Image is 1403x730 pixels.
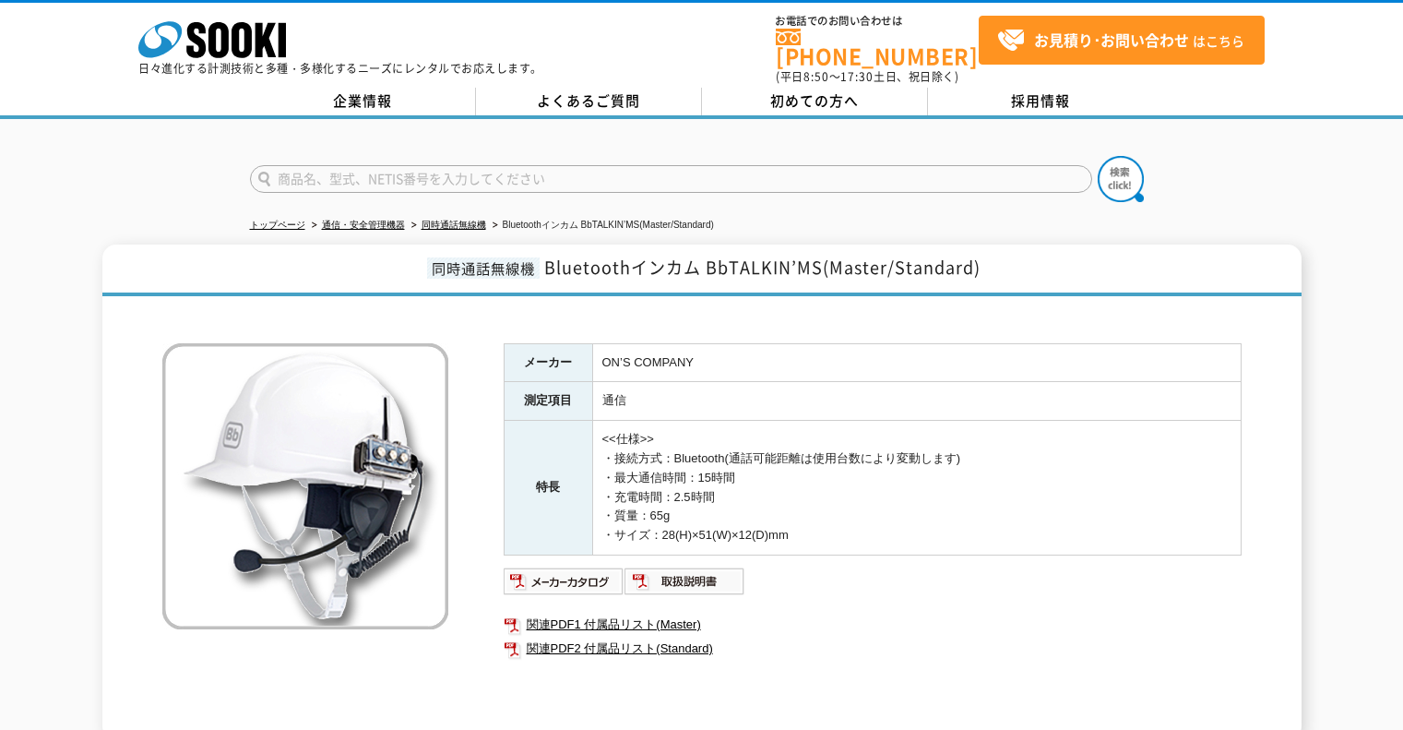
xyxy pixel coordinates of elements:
[592,382,1241,421] td: 通信
[624,567,745,596] img: 取扱説明書
[322,220,405,230] a: 通信・安全管理機器
[928,88,1154,115] a: 採用情報
[803,68,829,85] span: 8:50
[250,88,476,115] a: 企業情報
[504,421,592,556] th: 特長
[250,165,1092,193] input: 商品名、型式、NETIS番号を入力してください
[504,637,1242,661] a: 関連PDF2 付属品リスト(Standard)
[504,613,1242,637] a: 関連PDF1 付属品リスト(Master)
[979,16,1265,65] a: お見積り･お問い合わせはこちら
[138,63,542,74] p: 日々進化する計測技術と多種・多様化するニーズにレンタルでお応えします。
[504,382,592,421] th: 測定項目
[776,16,979,27] span: お電話でのお問い合わせは
[776,29,979,66] a: [PHONE_NUMBER]
[1098,156,1144,202] img: btn_search.png
[776,68,958,85] span: (平日 ～ 土日、祝日除く)
[840,68,874,85] span: 17:30
[504,579,624,592] a: メーカーカタログ
[702,88,928,115] a: 初めての方へ
[162,343,448,629] img: Bluetoothインカム BbTALKIN’MS(Master/Standard)
[504,343,592,382] th: メーカー
[504,567,624,596] img: メーカーカタログ
[592,343,1241,382] td: ON’S COMPANY
[544,255,981,280] span: Bluetoothインカム BbTALKIN’MS(Master/Standard)
[592,421,1241,556] td: <<仕様>> ・接続方式：Bluetooth(通話可能距離は使用台数により変動します) ・最大通信時間：15時間 ・充電時間：2.5時間 ・質量：65g ・サイズ：28(H)×51(W)×12(...
[427,257,540,279] span: 同時通話無線機
[422,220,486,230] a: 同時通話無線機
[476,88,702,115] a: よくあるご質問
[770,90,859,111] span: 初めての方へ
[997,27,1244,54] span: はこちら
[1034,29,1189,51] strong: お見積り･お問い合わせ
[624,579,745,592] a: 取扱説明書
[489,216,714,235] li: Bluetoothインカム BbTALKIN’MS(Master/Standard)
[250,220,305,230] a: トップページ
